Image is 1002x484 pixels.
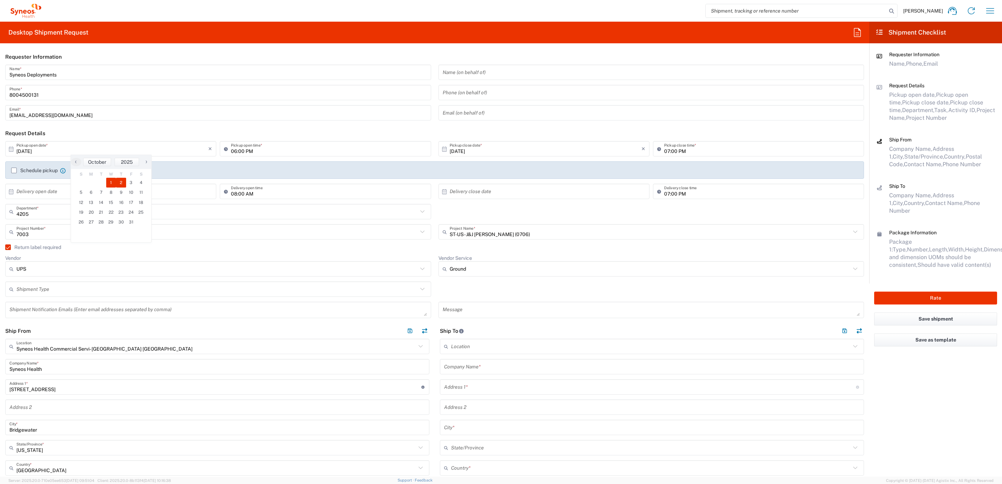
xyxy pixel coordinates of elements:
span: 14 [96,198,106,207]
span: Activity ID, [948,107,976,113]
span: 16 [116,198,126,207]
span: City, [893,200,904,206]
span: 31 [126,217,136,227]
label: Vendor [5,255,21,261]
span: 8 [106,188,116,197]
span: 21 [96,207,106,217]
button: › [141,158,151,166]
span: Height, [965,246,984,253]
span: 1 [106,178,116,188]
span: 13 [86,198,96,207]
th: weekday [96,171,106,178]
th: weekday [126,171,136,178]
span: Number, [907,246,929,253]
span: 27 [86,217,96,227]
span: 17 [126,198,136,207]
span: 28 [96,217,106,227]
h2: Ship To [440,328,464,335]
span: Ship To [889,183,905,189]
span: Package 1: [889,239,912,253]
a: Feedback [415,478,433,482]
button: October [83,158,111,166]
span: Width, [948,246,965,253]
span: › [141,157,152,166]
th: weekday [86,171,96,178]
th: weekday [116,171,126,178]
span: Task, [934,107,948,113]
h2: Shipment Checklist [876,28,946,37]
button: Save as template [874,333,997,346]
span: Ship From [889,137,912,142]
h2: Ship From [5,328,31,335]
span: 25 [136,207,146,217]
th: weekday [136,171,146,178]
span: Requester Information [889,52,939,57]
span: 3 [126,178,136,188]
h2: Requester Information [5,53,62,60]
span: Name, [889,60,906,67]
span: Pickup close date, [902,99,950,106]
button: Rate [874,292,997,305]
bs-datepicker-navigation-view: ​ ​ ​ [71,158,151,166]
h2: Desktop Shipment Request [8,28,88,37]
h2: Request Details [5,130,45,137]
span: 20 [86,207,96,217]
label: Vendor Service [438,255,472,261]
span: 29 [106,217,116,227]
span: Should have valid content(s) [917,262,991,268]
span: Request Details [889,83,924,88]
span: 7 [96,188,106,197]
span: 24 [126,207,136,217]
span: [DATE] 09:51:04 [66,478,94,483]
i: × [641,143,645,154]
span: 5 [76,188,86,197]
span: Phone Number [943,161,981,168]
span: Company Name, [889,192,932,199]
span: 2025 [121,159,133,165]
button: Save shipment [874,313,997,325]
span: 11 [136,188,146,197]
span: October [88,159,106,165]
span: Email [923,60,938,67]
bs-datepicker-container: calendar [71,155,152,243]
span: Length, [929,246,948,253]
span: 18 [136,198,146,207]
span: 26 [76,217,86,227]
span: Phone, [906,60,923,67]
span: Server: 2025.20.0-710e05ee653 [8,478,94,483]
span: [DATE] 10:16:38 [144,478,171,483]
i: × [208,143,212,154]
span: ‹ [71,157,81,166]
span: 9 [116,188,126,197]
span: 2 [116,178,126,188]
button: 2025 [115,158,139,166]
th: weekday [76,171,86,178]
label: Schedule pickup [11,168,58,173]
span: 15 [106,198,116,207]
span: Country, [904,200,925,206]
span: City, [893,153,904,160]
th: weekday [106,171,116,178]
input: Shipment, tracking or reference number [706,4,887,17]
label: Return label required [5,244,61,250]
span: [PERSON_NAME] [903,8,943,14]
a: Support [398,478,415,482]
span: 23 [116,207,126,217]
span: Contact Name, [904,161,943,168]
span: 4 [136,178,146,188]
span: Package Information [889,230,937,235]
span: 30 [116,217,126,227]
span: 22 [106,207,116,217]
span: Contact Name, [925,200,964,206]
span: 6 [86,188,96,197]
span: 10 [126,188,136,197]
span: Project Number [906,115,947,121]
span: Copyright © [DATE]-[DATE] Agistix Inc., All Rights Reserved [886,477,994,484]
span: Country, [944,153,966,160]
span: 19 [76,207,86,217]
span: Pickup open date, [889,91,936,98]
span: 12 [76,198,86,207]
span: Client: 2025.20.0-8b113f4 [97,478,171,483]
span: Company Name, [889,146,932,152]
